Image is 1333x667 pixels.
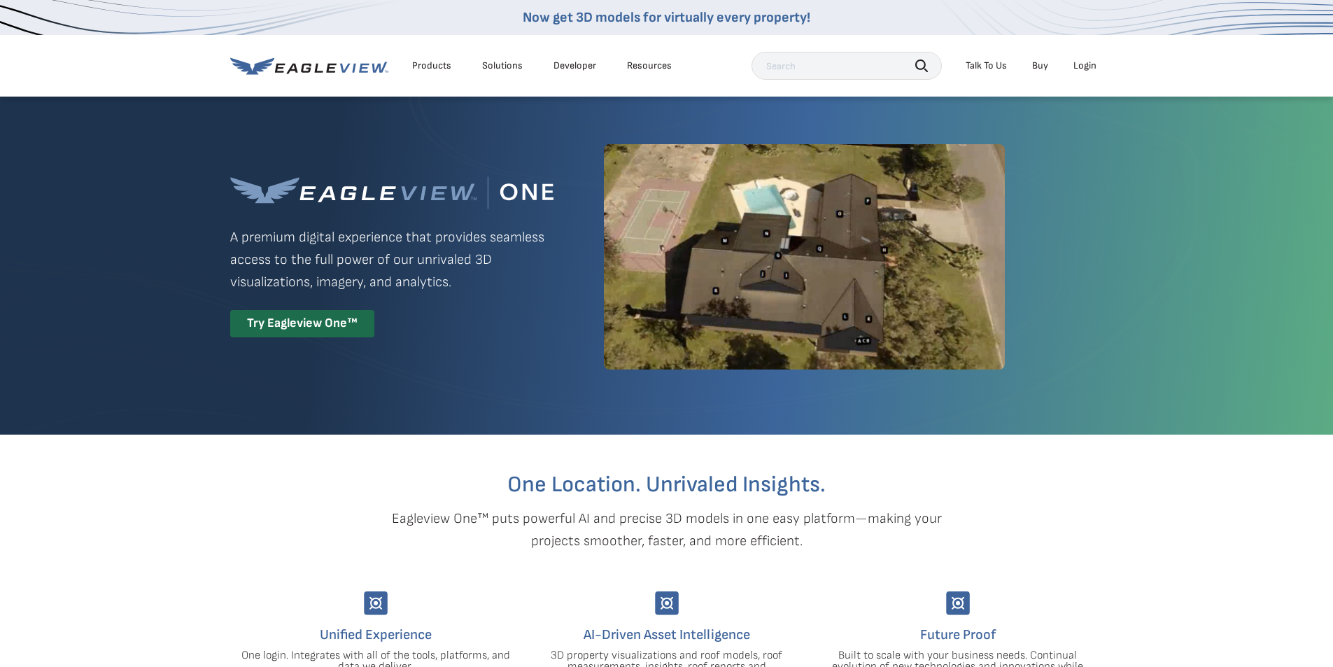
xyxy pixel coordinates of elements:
[230,310,374,337] div: Try Eagleview One™
[412,59,451,72] div: Products
[532,624,802,646] h4: AI-Driven Asset Intelligence
[523,9,810,26] a: Now get 3D models for virtually every property!
[752,52,942,80] input: Search
[482,59,523,72] div: Solutions
[823,624,1093,646] h4: Future Proof
[241,624,511,646] h4: Unified Experience
[966,59,1007,72] div: Talk To Us
[230,226,553,293] p: A premium digital experience that provides seamless access to the full power of our unrivaled 3D ...
[627,59,672,72] div: Resources
[553,59,596,72] a: Developer
[1032,59,1048,72] a: Buy
[946,591,970,615] img: Group-9744.svg
[367,507,966,552] p: Eagleview One™ puts powerful AI and precise 3D models in one easy platform—making your projects s...
[1073,59,1096,72] div: Login
[655,591,679,615] img: Group-9744.svg
[241,474,1093,496] h2: One Location. Unrivaled Insights.
[230,176,553,209] img: Eagleview One™
[364,591,388,615] img: Group-9744.svg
